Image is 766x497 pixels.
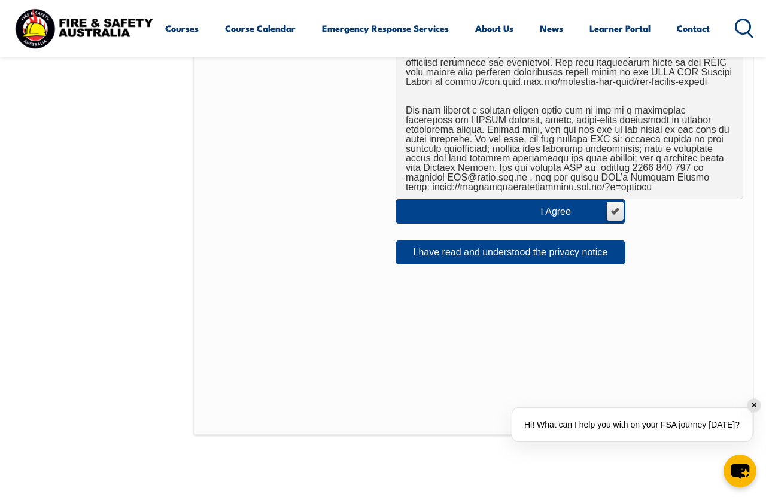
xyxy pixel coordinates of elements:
a: News [540,14,563,42]
button: chat-button [724,455,756,487]
a: Contact [677,14,710,42]
div: I Agree [540,207,595,217]
button: I have read and understood the privacy notice [396,240,625,264]
a: Courses [165,14,199,42]
div: ✕ [747,399,761,412]
a: Learner Portal [589,14,651,42]
div: Hi! What can I help you with on your FSA journey [DATE]? [512,408,752,441]
a: Emergency Response Services [322,14,449,42]
a: About Us [475,14,513,42]
a: Course Calendar [225,14,296,42]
